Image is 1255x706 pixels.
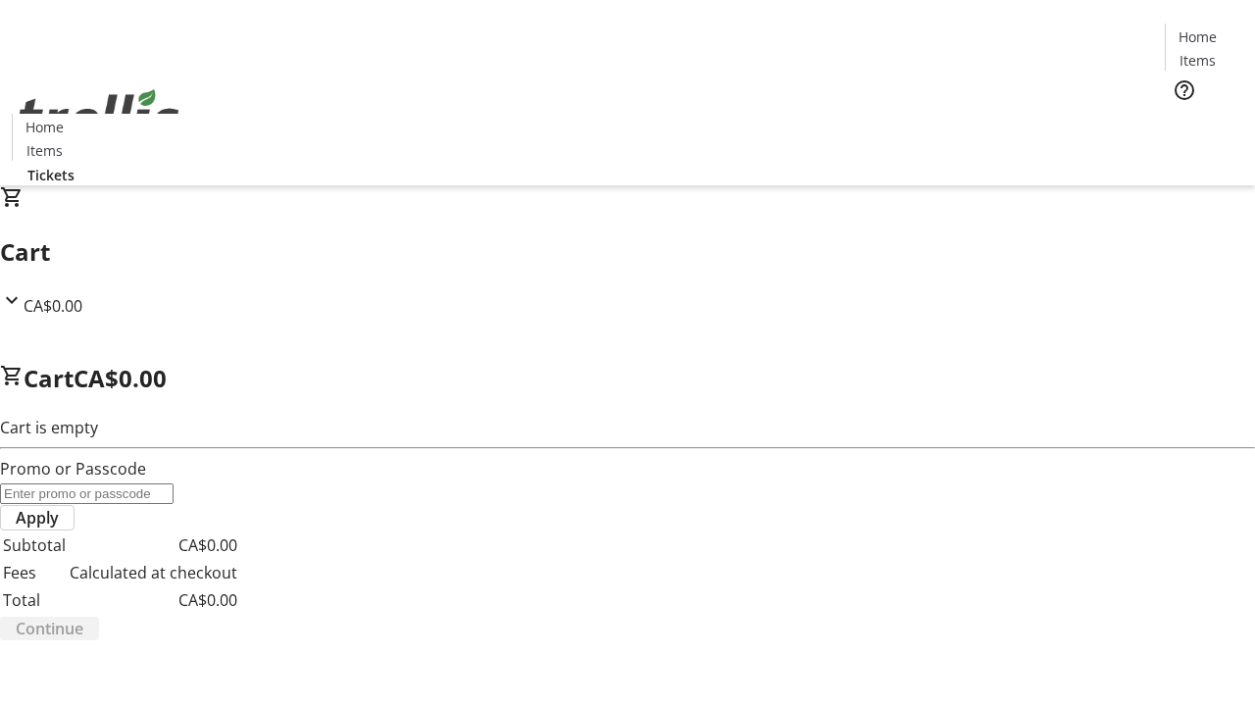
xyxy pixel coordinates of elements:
[1179,26,1217,47] span: Home
[1180,114,1228,134] span: Tickets
[2,560,67,585] td: Fees
[69,560,238,585] td: Calculated at checkout
[12,68,186,166] img: Orient E2E Organization ZwS7lenqNW's Logo
[1166,50,1229,71] a: Items
[2,532,67,558] td: Subtotal
[25,117,64,137] span: Home
[27,165,75,185] span: Tickets
[16,506,59,529] span: Apply
[1166,26,1229,47] a: Home
[69,587,238,613] td: CA$0.00
[1180,50,1216,71] span: Items
[1165,71,1204,110] button: Help
[1165,114,1243,134] a: Tickets
[2,587,67,613] td: Total
[13,140,75,161] a: Items
[13,117,75,137] a: Home
[24,295,82,317] span: CA$0.00
[26,140,63,161] span: Items
[69,532,238,558] td: CA$0.00
[12,165,90,185] a: Tickets
[74,362,167,394] span: CA$0.00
